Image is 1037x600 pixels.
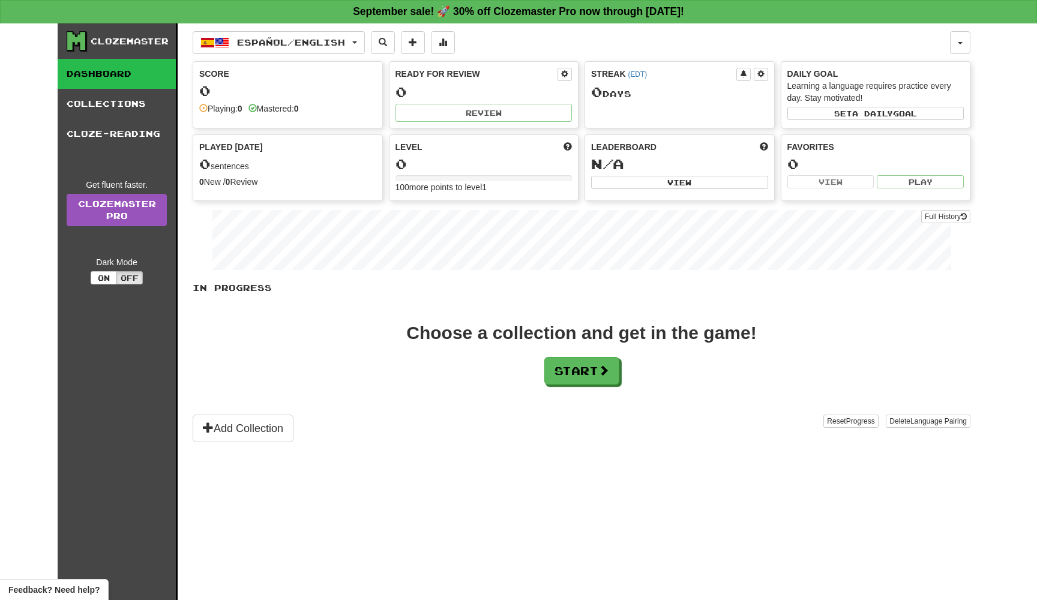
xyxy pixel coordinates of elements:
button: Play [877,175,964,188]
div: Choose a collection and get in the game! [406,324,756,342]
span: Level [395,141,422,153]
button: Full History [921,210,970,223]
div: 0 [395,85,573,100]
button: Español/English [193,31,365,54]
a: Dashboard [58,59,176,89]
div: sentences [199,157,376,172]
div: Learning a language requires practice every day. Stay motivated! [787,80,964,104]
strong: 0 [226,177,230,187]
div: Get fluent faster. [67,179,167,191]
a: Cloze-Reading [58,119,176,149]
button: More stats [431,31,455,54]
button: Add sentence to collection [401,31,425,54]
span: 0 [199,155,211,172]
span: This week in points, UTC [760,141,768,153]
a: (EDT) [628,70,647,79]
div: Mastered: [248,103,299,115]
span: Español / English [237,37,345,47]
span: Leaderboard [591,141,657,153]
button: ResetProgress [823,415,878,428]
button: On [91,271,117,284]
div: New / Review [199,176,376,188]
button: Review [395,104,573,122]
span: Progress [846,417,875,425]
div: 0 [787,157,964,172]
button: View [787,175,874,188]
button: Seta dailygoal [787,107,964,120]
span: Score more points to level up [564,141,572,153]
span: Open feedback widget [8,584,100,596]
strong: September sale! 🚀 30% off Clozemaster Pro now through [DATE]! [353,5,684,17]
button: Search sentences [371,31,395,54]
div: Dark Mode [67,256,167,268]
span: a daily [852,109,893,118]
button: Off [116,271,143,284]
button: Start [544,357,619,385]
span: N/A [591,155,624,172]
span: 0 [591,83,603,100]
div: 100 more points to level 1 [395,181,573,193]
div: Score [199,68,376,80]
div: Daily Goal [787,68,964,80]
strong: 0 [238,104,242,113]
strong: 0 [294,104,299,113]
strong: 0 [199,177,204,187]
div: Clozemaster [91,35,169,47]
a: Collections [58,89,176,119]
span: Language Pairing [910,417,967,425]
button: DeleteLanguage Pairing [886,415,970,428]
a: ClozemasterPro [67,194,167,226]
div: Playing: [199,103,242,115]
p: In Progress [193,282,970,294]
button: Add Collection [193,415,293,442]
div: Streak [591,68,736,80]
span: Played [DATE] [199,141,263,153]
div: Day s [591,85,768,100]
button: View [591,176,768,189]
div: 0 [395,157,573,172]
div: Favorites [787,141,964,153]
div: Ready for Review [395,68,558,80]
div: 0 [199,83,376,98]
